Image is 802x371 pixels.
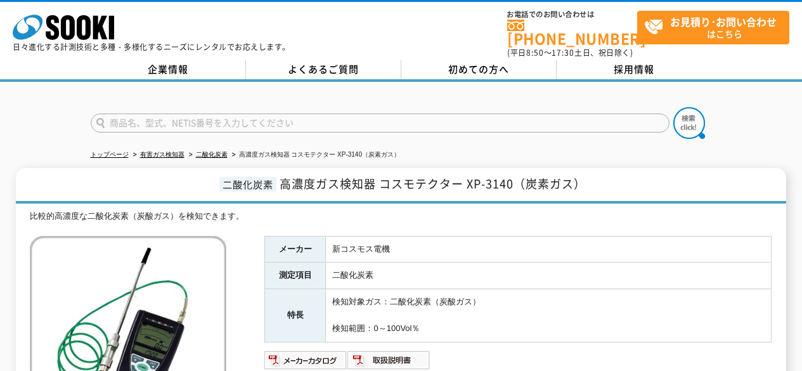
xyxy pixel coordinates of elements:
[557,60,712,79] a: 採用情報
[30,210,772,223] div: 比較的高濃度な二酸化炭素（炭酸ガス）を検知できます。
[644,11,789,43] span: はこちら
[670,14,777,29] strong: お見積り･お問い合わせ
[91,151,129,158] a: トップページ
[13,43,290,51] p: 日々進化する計測技術と多種・多様化するニーズにレンタルでお応えします。
[230,148,400,162] li: 高濃度ガス検知器 コスモテクター XP-3140（炭素ガス）
[265,289,326,342] th: 特長
[673,107,705,139] img: btn_search.png
[264,350,347,370] img: メーカーカタログ
[507,47,633,58] span: (平日 ～ 土日、祝日除く)
[91,114,669,133] input: 商品名、型式、NETIS番号を入力してください
[347,350,430,370] img: 取扱説明書
[552,47,574,58] span: 17:30
[448,62,509,76] span: 初めての方へ
[265,236,326,263] th: メーカー
[219,177,276,192] span: 二酸化炭素
[637,11,789,44] a: お見積り･お問い合わせはこちら
[347,358,430,368] a: 取扱説明書
[401,60,557,79] a: 初めての方へ
[265,263,326,289] th: 測定項目
[326,289,772,342] td: 検知対象ガス：二酸化炭素（炭酸ガス） 検知範囲：0～100Vol％
[246,60,401,79] a: よくあるご質問
[326,263,772,289] td: 二酸化炭素
[264,358,347,368] a: メーカーカタログ
[326,236,772,263] td: 新コスモス電機
[196,151,228,158] a: 二酸化炭素
[507,11,637,18] span: お電話でのお問い合わせは
[140,151,184,158] a: 有害ガス検知器
[526,47,544,58] span: 8:50
[507,20,637,46] a: [PHONE_NUMBER]
[91,60,246,79] a: 企業情報
[280,175,586,192] span: 高濃度ガス検知器 コスモテクター XP-3140（炭素ガス）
